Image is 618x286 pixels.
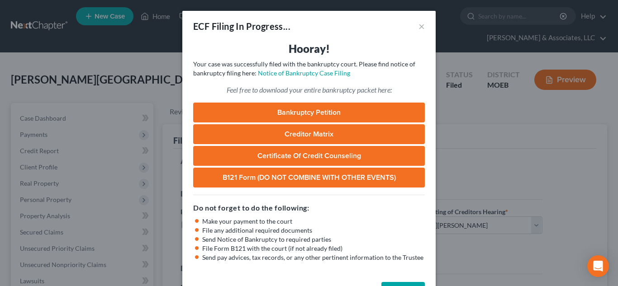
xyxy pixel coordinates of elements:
div: ECF Filing In Progress... [193,20,290,33]
li: File Form B121 with the court (if not already filed) [202,244,425,253]
p: Feel free to download your entire bankruptcy packet here: [193,85,425,95]
a: Certificate of Credit Counseling [193,146,425,166]
h5: Do not forget to do the following: [193,202,425,213]
a: Notice of Bankruptcy Case Filing [258,69,350,77]
a: B121 Form (DO NOT COMBINE WITH OTHER EVENTS) [193,168,425,188]
li: File any additional required documents [202,226,425,235]
button: × [418,21,425,32]
a: Creditor Matrix [193,124,425,144]
li: Send pay advices, tax records, or any other pertinent information to the Trustee [202,253,425,262]
span: Your case was successfully filed with the bankruptcy court. Please find notice of bankruptcy fili... [193,60,415,77]
li: Make your payment to the court [202,217,425,226]
h3: Hooray! [193,42,425,56]
div: Open Intercom Messenger [587,255,609,277]
a: Bankruptcy Petition [193,103,425,122]
li: Send Notice of Bankruptcy to required parties [202,235,425,244]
